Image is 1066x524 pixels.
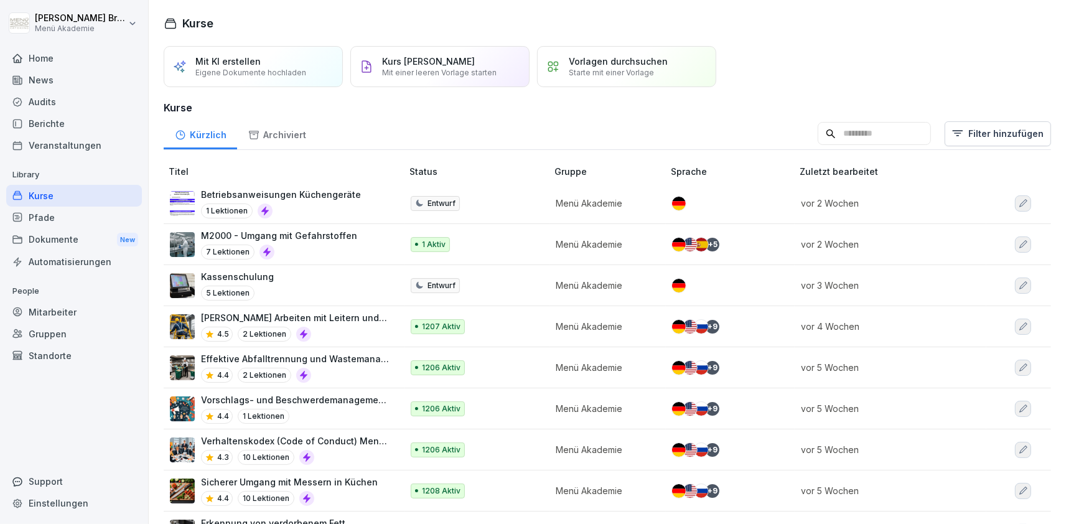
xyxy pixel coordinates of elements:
img: us.svg [683,484,697,498]
p: Vorschlags- und Beschwerdemanagement bei Menü 2000 [201,393,390,406]
a: Standorte [6,345,142,367]
img: bnqppd732b90oy0z41dk6kj2.png [170,479,195,503]
img: hh3kvobgi93e94d22i1c6810.png [170,437,195,462]
p: 1208 Aktiv [422,485,461,497]
p: Zuletzt bearbeitet [800,165,986,178]
div: Dokumente [6,228,142,251]
p: 7 Lektionen [201,245,255,260]
p: Menü Akademie [556,197,652,210]
p: vor 5 Wochen [801,443,971,456]
img: dssva556e3cgduke16rcbj2v.png [170,232,195,257]
p: 1207 Aktiv [422,321,461,332]
img: de.svg [672,484,686,498]
a: Archiviert [237,118,317,149]
p: Betriebsanweisungen Küchengeräte [201,188,361,201]
div: + 5 [706,238,719,251]
p: 2 Lektionen [238,327,291,342]
a: Kürzlich [164,118,237,149]
p: Entwurf [428,198,456,209]
p: Kassenschulung [201,270,274,283]
p: vor 5 Wochen [801,484,971,497]
p: Mit einer leeren Vorlage starten [382,68,497,77]
img: us.svg [683,443,697,457]
p: Kurs [PERSON_NAME] [382,56,475,67]
p: Starte mit einer Vorlage [569,68,654,77]
a: Mitarbeiter [6,301,142,323]
a: Veranstaltungen [6,134,142,156]
p: Menü Akademie [556,238,652,251]
a: Kurse [6,185,142,207]
p: Sprache [671,165,795,178]
button: Filter hinzufügen [945,121,1051,146]
p: People [6,281,142,301]
p: 1206 Aktiv [422,362,461,373]
p: Entwurf [428,280,456,291]
p: 5 Lektionen [201,286,255,301]
img: de.svg [672,197,686,210]
div: Support [6,470,142,492]
p: Vorlagen durchsuchen [569,56,668,67]
a: News [6,69,142,91]
p: 2 Lektionen [238,368,291,383]
p: Gruppe [554,165,666,178]
div: + 9 [706,320,719,334]
p: Menü Akademie [556,279,652,292]
a: Audits [6,91,142,113]
h3: Kurse [164,100,1051,115]
img: ru.svg [694,361,708,375]
p: 10 Lektionen [238,450,294,465]
a: Pfade [6,207,142,228]
div: Gruppen [6,323,142,345]
p: Titel [169,165,404,178]
p: Mit KI erstellen [195,56,261,67]
p: Eigene Dokumente hochladen [195,68,306,77]
p: 1206 Aktiv [422,444,461,456]
div: Home [6,47,142,69]
p: 4.3 [217,452,229,463]
img: ru.svg [694,402,708,416]
p: Menü Akademie [556,443,652,456]
p: [PERSON_NAME] Arbeiten mit Leitern und [PERSON_NAME] [201,311,390,324]
div: + 9 [706,484,719,498]
p: 1206 Aktiv [422,403,461,414]
img: de.svg [672,238,686,251]
img: fo1sisimhtzdww2xxsvhvhop.png [170,191,195,216]
h1: Kurse [182,15,213,32]
p: 4.4 [217,370,229,381]
p: 10 Lektionen [238,491,294,506]
p: 1 Lektionen [238,409,289,424]
img: ru.svg [694,443,708,457]
a: Einstellungen [6,492,142,514]
img: us.svg [683,361,697,375]
img: m8bvy8z8kneahw7tpdkl7btm.png [170,396,195,421]
p: vor 3 Wochen [801,279,971,292]
p: vor 4 Wochen [801,320,971,333]
p: Status [409,165,549,178]
a: Berichte [6,113,142,134]
img: de.svg [672,443,686,457]
p: vor 2 Wochen [801,238,971,251]
p: 4.4 [217,493,229,504]
p: Menü Akademie [556,320,652,333]
a: Automatisierungen [6,251,142,273]
div: + 9 [706,361,719,375]
div: + 9 [706,443,719,457]
img: v7bxruicv7vvt4ltkcopmkzf.png [170,314,195,339]
p: Menü Akademie [556,361,652,374]
div: New [117,233,138,247]
p: 1 Lektionen [201,204,253,218]
p: Menü Akademie [556,484,652,497]
p: Verhaltenskodex (Code of Conduct) Menü 2000 [201,434,390,447]
a: DokumenteNew [6,228,142,251]
p: vor 5 Wochen [801,402,971,415]
img: us.svg [683,320,697,334]
img: us.svg [683,402,697,416]
img: de.svg [672,320,686,334]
